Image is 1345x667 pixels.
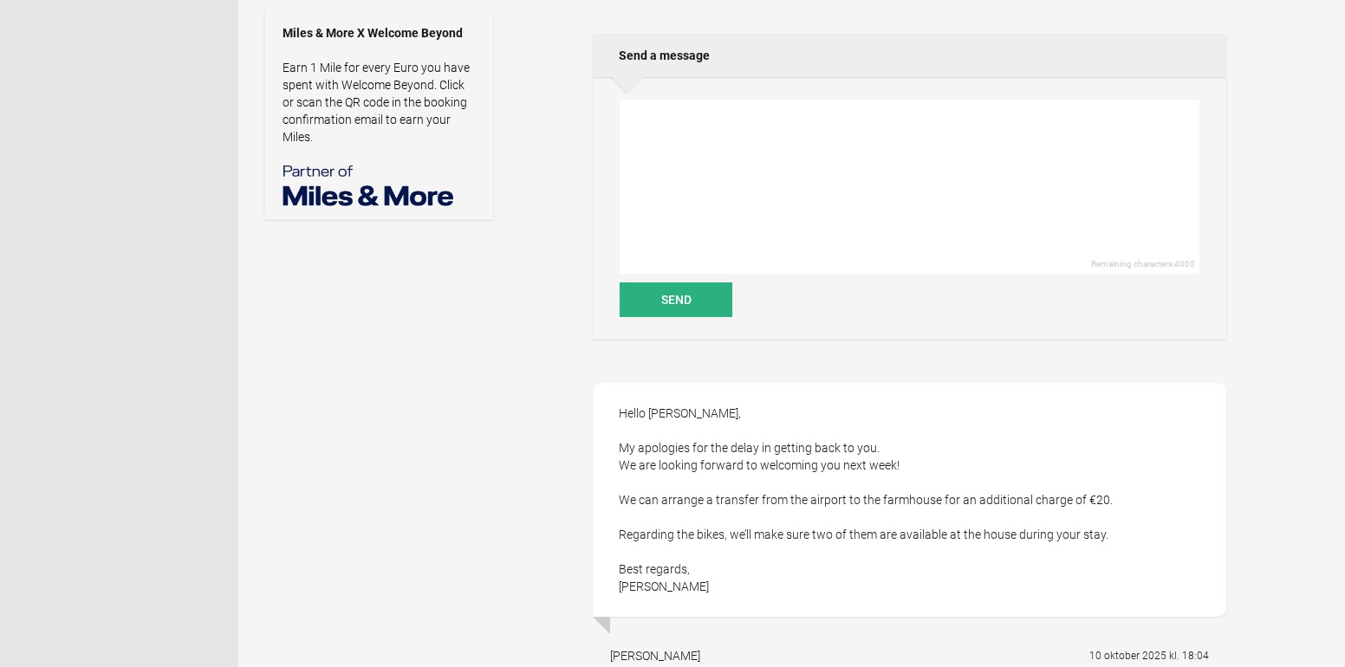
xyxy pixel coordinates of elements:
[593,383,1226,617] div: Hello [PERSON_NAME], My apologies for the delay in getting back to you. We are looking forward to...
[593,34,1226,77] h2: Send a message
[1089,650,1209,662] flynt-date-display: 10 oktober 2025 kl. 18:04
[620,282,732,317] button: Send
[283,163,456,206] img: Miles & More
[283,61,470,144] a: Earn 1 Mile for every Euro you have spent with Welcome Beyond. Click or scan the QR code in the b...
[610,647,700,664] div: [PERSON_NAME]
[283,24,476,42] strong: Miles & More X Welcome Beyond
